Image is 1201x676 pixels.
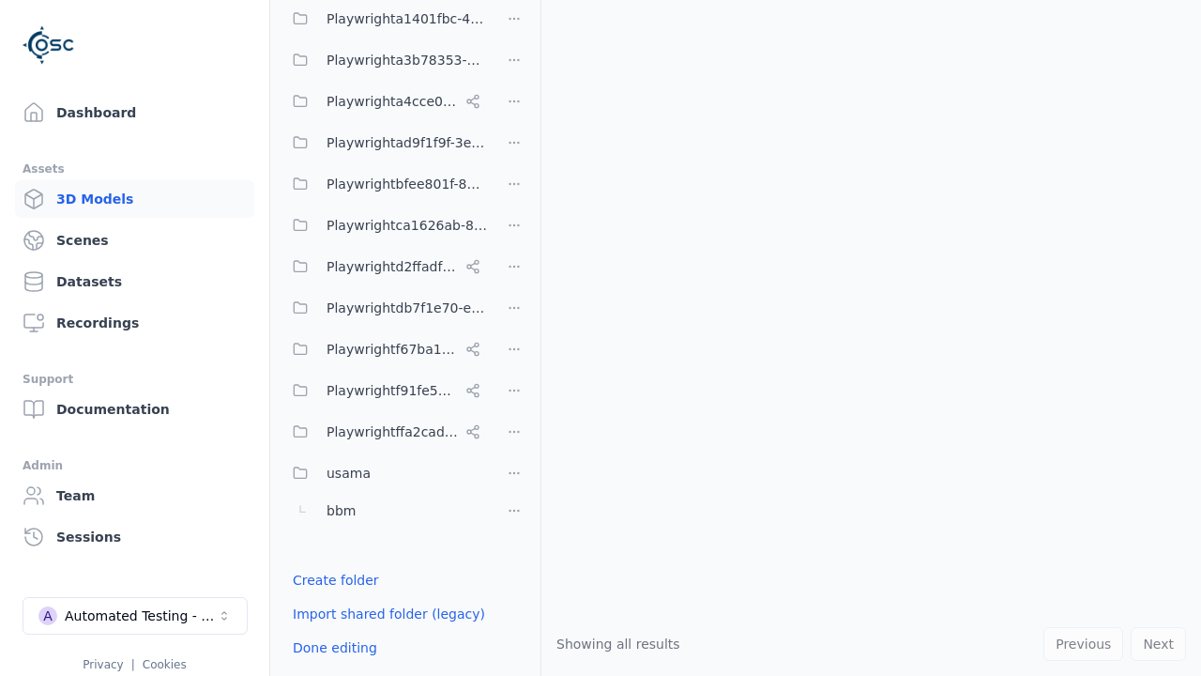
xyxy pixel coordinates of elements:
button: Playwrightca1626ab-8cec-4ddc-b85a-2f9392fe08d1 [281,207,488,244]
button: Playwrightffa2cad8-0214-4c2f-a758-8e9593c5a37e [281,413,488,451]
a: Create folder [293,571,379,590]
button: Playwrightf91fe523-dd75-44f3-a953-451f6070cb42 [281,372,488,409]
a: 3D Models [15,180,254,218]
span: Playwrighta4cce06a-a8e6-4c0d-bfc1-93e8d78d750a [327,90,458,113]
div: Support [23,368,247,391]
a: Cookies [143,658,187,671]
a: Sessions [15,518,254,556]
a: Dashboard [15,94,254,131]
img: Logo [23,19,75,71]
a: Recordings [15,304,254,342]
button: Playwrightbfee801f-8be1-42a6-b774-94c49e43b650 [281,165,488,203]
div: A [38,607,57,625]
a: Team [15,477,254,515]
span: usama [327,462,371,484]
a: Documentation [15,391,254,428]
span: Playwrightd2ffadf0-c973-454c-8fcf-dadaeffcb802 [327,255,458,278]
div: Automated Testing - Playwright [65,607,217,625]
button: Playwrightf67ba199-386a-42d1-aebc-3b37e79c7296 [281,330,488,368]
button: Create folder [281,563,390,597]
span: Playwrightdb7f1e70-e54d-4da7-b38d-464ac70cc2ba [327,297,488,319]
span: bbm [327,499,356,522]
span: Playwrightffa2cad8-0214-4c2f-a758-8e9593c5a37e [327,421,458,443]
span: Playwrighta3b78353-5999-46c5-9eab-70007203469a [327,49,488,71]
span: Playwrightbfee801f-8be1-42a6-b774-94c49e43b650 [327,173,488,195]
button: Playwrighta3b78353-5999-46c5-9eab-70007203469a [281,41,488,79]
div: Assets [23,158,247,180]
button: usama [281,454,488,492]
button: Playwrightdb7f1e70-e54d-4da7-b38d-464ac70cc2ba [281,289,488,327]
span: Playwrightad9f1f9f-3e6a-4231-8f19-c506bf64a382 [327,131,488,154]
button: Playwrightad9f1f9f-3e6a-4231-8f19-c506bf64a382 [281,124,488,161]
span: Playwrighta1401fbc-43d7-48dd-a309-be935d99d708 [327,8,488,30]
div: Admin [23,454,247,477]
button: Select a workspace [23,597,248,635]
a: Privacy [83,658,123,671]
span: Playwrightca1626ab-8cec-4ddc-b85a-2f9392fe08d1 [327,214,488,237]
button: Done editing [281,631,388,665]
button: bbm [281,492,488,530]
a: Scenes [15,222,254,259]
button: Playwrightd2ffadf0-c973-454c-8fcf-dadaeffcb802 [281,248,488,285]
button: Playwrighta4cce06a-a8e6-4c0d-bfc1-93e8d78d750a [281,83,488,120]
a: Import shared folder (legacy) [293,605,485,623]
button: Import shared folder (legacy) [281,597,496,631]
span: Playwrightf91fe523-dd75-44f3-a953-451f6070cb42 [327,379,458,402]
a: Datasets [15,263,254,300]
span: | [131,658,135,671]
span: Playwrightf67ba199-386a-42d1-aebc-3b37e79c7296 [327,338,458,361]
span: Showing all results [556,637,680,652]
